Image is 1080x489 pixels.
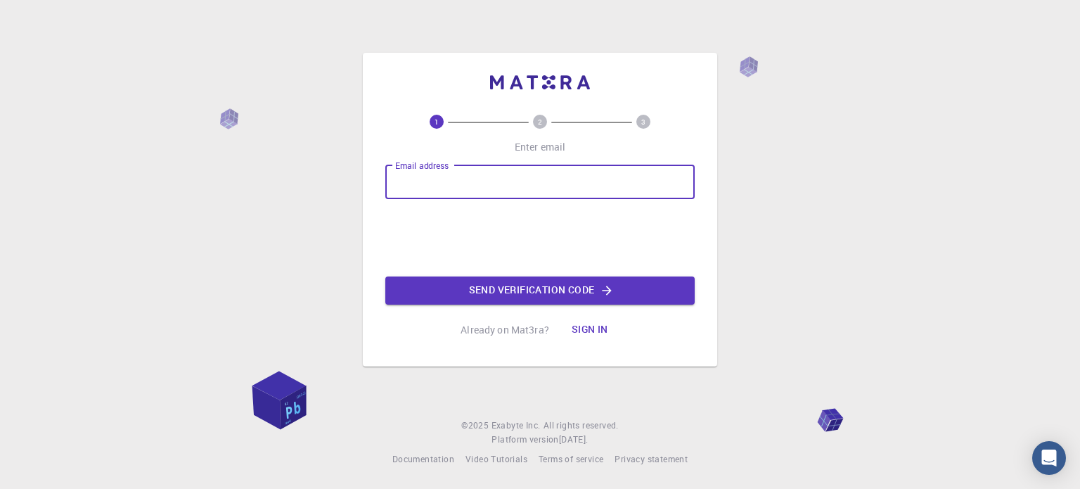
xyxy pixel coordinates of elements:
span: All rights reserved. [544,419,619,433]
iframe: reCAPTCHA [433,210,647,265]
span: Exabyte Inc. [491,419,541,431]
label: Email address [395,160,449,172]
a: Terms of service [539,452,603,466]
span: © 2025 [461,419,491,433]
span: Platform version [491,433,558,447]
span: Privacy statement [615,453,688,464]
p: Already on Mat3ra? [461,323,549,337]
span: Video Tutorials [465,453,527,464]
text: 2 [538,117,542,127]
div: Open Intercom Messenger [1032,441,1066,475]
button: Send verification code [385,277,695,305]
a: Documentation [392,452,454,466]
a: Privacy statement [615,452,688,466]
a: Video Tutorials [465,452,527,466]
span: [DATE] . [559,433,589,445]
button: Sign in [560,316,619,344]
text: 3 [641,117,645,127]
text: 1 [435,117,439,127]
span: Documentation [392,453,454,464]
span: Terms of service [539,453,603,464]
a: Exabyte Inc. [491,419,541,433]
a: [DATE]. [559,433,589,447]
p: Enter email [515,140,566,154]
